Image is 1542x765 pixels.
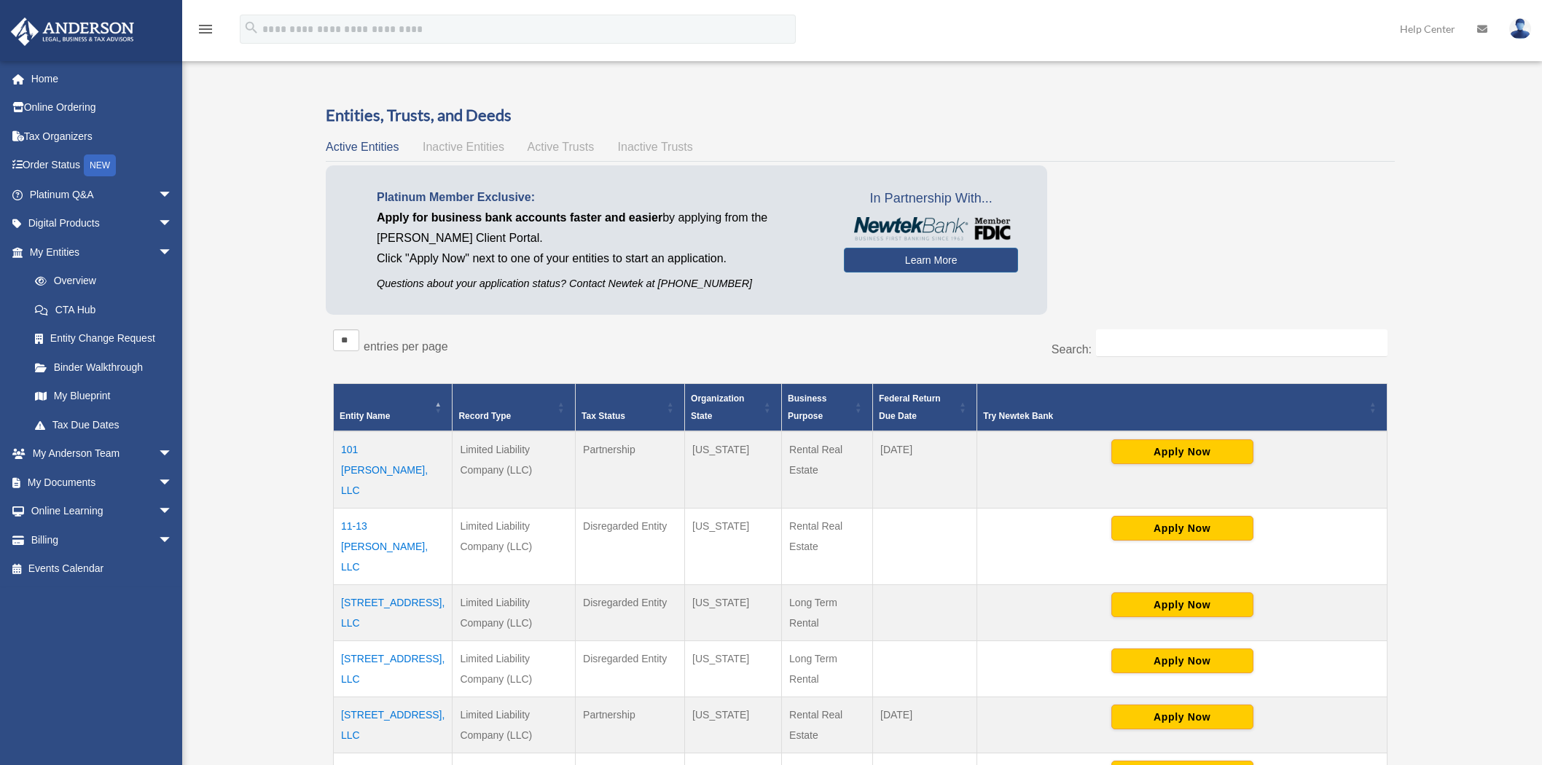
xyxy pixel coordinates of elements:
[685,383,782,431] th: Organization State: Activate to sort
[377,248,822,269] p: Click "Apply Now" next to one of your entities to start an application.
[576,697,685,753] td: Partnership
[582,411,625,421] span: Tax Status
[10,554,195,584] a: Events Calendar
[453,508,576,584] td: Limited Liability Company (LLC)
[879,393,941,421] span: Federal Return Due Date
[158,468,187,498] span: arrow_drop_down
[782,431,873,509] td: Rental Real Estate
[685,584,782,640] td: [US_STATE]
[10,180,195,209] a: Platinum Q&Aarrow_drop_down
[340,411,390,421] span: Entity Name
[1111,516,1253,541] button: Apply Now
[691,393,744,421] span: Organization State
[334,640,453,697] td: [STREET_ADDRESS], LLC
[782,383,873,431] th: Business Purpose: Activate to sort
[20,410,187,439] a: Tax Due Dates
[334,431,453,509] td: 101 [PERSON_NAME], LLC
[364,340,448,353] label: entries per page
[158,209,187,239] span: arrow_drop_down
[873,697,977,753] td: [DATE]
[243,20,259,36] i: search
[453,431,576,509] td: Limited Liability Company (LLC)
[20,295,187,324] a: CTA Hub
[977,383,1388,431] th: Try Newtek Bank : Activate to sort
[377,275,822,293] p: Questions about your application status? Contact Newtek at [PHONE_NUMBER]
[326,141,399,153] span: Active Entities
[576,584,685,640] td: Disregarded Entity
[334,697,453,753] td: [STREET_ADDRESS], LLC
[10,151,195,181] a: Order StatusNEW
[334,508,453,584] td: 11-13 [PERSON_NAME], LLC
[158,180,187,210] span: arrow_drop_down
[453,697,576,753] td: Limited Liability Company (LLC)
[377,208,822,248] p: by applying from the [PERSON_NAME] Client Portal.
[10,122,195,151] a: Tax Organizers
[377,187,822,208] p: Platinum Member Exclusive:
[453,640,576,697] td: Limited Liability Company (LLC)
[7,17,138,46] img: Anderson Advisors Platinum Portal
[334,383,453,431] th: Entity Name: Activate to invert sorting
[10,439,195,468] a: My Anderson Teamarrow_drop_down
[20,267,180,296] a: Overview
[20,382,187,411] a: My Blueprint
[334,584,453,640] td: [STREET_ADDRESS], LLC
[458,411,511,421] span: Record Type
[1111,648,1253,673] button: Apply Now
[10,93,195,122] a: Online Ordering
[10,525,195,554] a: Billingarrow_drop_down
[20,353,187,382] a: Binder Walkthrough
[10,497,195,526] a: Online Learningarrow_drop_down
[685,697,782,753] td: [US_STATE]
[873,431,977,509] td: [DATE]
[197,25,214,38] a: menu
[10,468,195,497] a: My Documentsarrow_drop_down
[576,508,685,584] td: Disregarded Entity
[158,497,187,527] span: arrow_drop_down
[1111,705,1253,729] button: Apply Now
[453,383,576,431] th: Record Type: Activate to sort
[618,141,693,153] span: Inactive Trusts
[423,141,504,153] span: Inactive Entities
[685,508,782,584] td: [US_STATE]
[851,217,1011,240] img: NewtekBankLogoSM.png
[326,104,1395,127] h3: Entities, Trusts, and Deeds
[528,141,595,153] span: Active Trusts
[576,431,685,509] td: Partnership
[10,64,195,93] a: Home
[983,407,1365,425] div: Try Newtek Bank
[782,584,873,640] td: Long Term Rental
[1509,18,1531,39] img: User Pic
[782,697,873,753] td: Rental Real Estate
[197,20,214,38] i: menu
[873,383,977,431] th: Federal Return Due Date: Activate to sort
[576,640,685,697] td: Disregarded Entity
[685,640,782,697] td: [US_STATE]
[782,508,873,584] td: Rental Real Estate
[576,383,685,431] th: Tax Status: Activate to sort
[685,431,782,509] td: [US_STATE]
[1111,439,1253,464] button: Apply Now
[10,238,187,267] a: My Entitiesarrow_drop_down
[453,584,576,640] td: Limited Liability Company (LLC)
[788,393,826,421] span: Business Purpose
[84,154,116,176] div: NEW
[377,211,662,224] span: Apply for business bank accounts faster and easier
[20,324,187,353] a: Entity Change Request
[158,525,187,555] span: arrow_drop_down
[10,209,195,238] a: Digital Productsarrow_drop_down
[1111,592,1253,617] button: Apply Now
[844,187,1018,211] span: In Partnership With...
[1052,343,1092,356] label: Search:
[158,439,187,469] span: arrow_drop_down
[782,640,873,697] td: Long Term Rental
[158,238,187,267] span: arrow_drop_down
[844,248,1018,272] a: Learn More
